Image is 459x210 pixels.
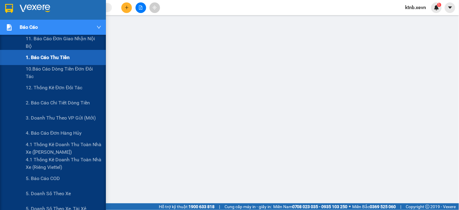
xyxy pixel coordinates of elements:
[139,5,143,10] span: file-add
[20,23,38,31] span: Báo cáo
[26,35,101,50] span: 11. Báo cáo đơn giao nhận nội bộ
[401,4,431,11] span: ktnb.xevn
[152,5,157,10] span: aim
[349,205,351,208] span: ⚪️
[97,25,101,30] span: down
[26,54,70,61] span: 1. Báo cáo thu tiền
[5,4,13,13] img: logo-vxr
[159,203,215,210] span: Hỗ trợ kỹ thuật:
[26,65,101,80] span: 10.Báo cáo dòng tiền đơn đối tác
[26,99,90,107] span: 2. Báo cáo chi tiết dòng tiền
[26,156,101,171] span: 4.1 Thống kê doanh thu toàn nhà xe (Riêng Viettel)
[434,5,439,10] img: icon-new-feature
[26,190,71,197] span: 5. Doanh số theo xe
[225,203,272,210] span: Cung cấp máy in - giấy in:
[219,203,220,210] span: |
[445,2,455,13] button: caret-down
[292,204,348,209] strong: 0708 023 035 - 0935 103 250
[438,3,440,7] span: 1
[370,204,396,209] strong: 0369 525 060
[26,175,60,182] span: 5. Báo cáo COD
[6,24,12,31] img: solution-icon
[273,203,348,210] span: Miền Nam
[125,5,129,10] span: plus
[26,129,82,137] span: 4. Báo cáo đơn hàng hủy
[136,2,146,13] button: file-add
[121,2,132,13] button: plus
[352,203,396,210] span: Miền Bắc
[425,205,430,209] span: copyright
[26,84,82,91] span: 12. Thống kê đơn đối tác
[189,204,215,209] strong: 1900 633 818
[437,3,441,7] sup: 1
[26,141,101,156] span: 4.1 Thống kê doanh thu toàn nhà xe ([PERSON_NAME])
[149,2,160,13] button: aim
[26,114,96,122] span: 3. Doanh Thu theo VP Gửi (mới)
[448,5,453,10] span: caret-down
[401,203,402,210] span: |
